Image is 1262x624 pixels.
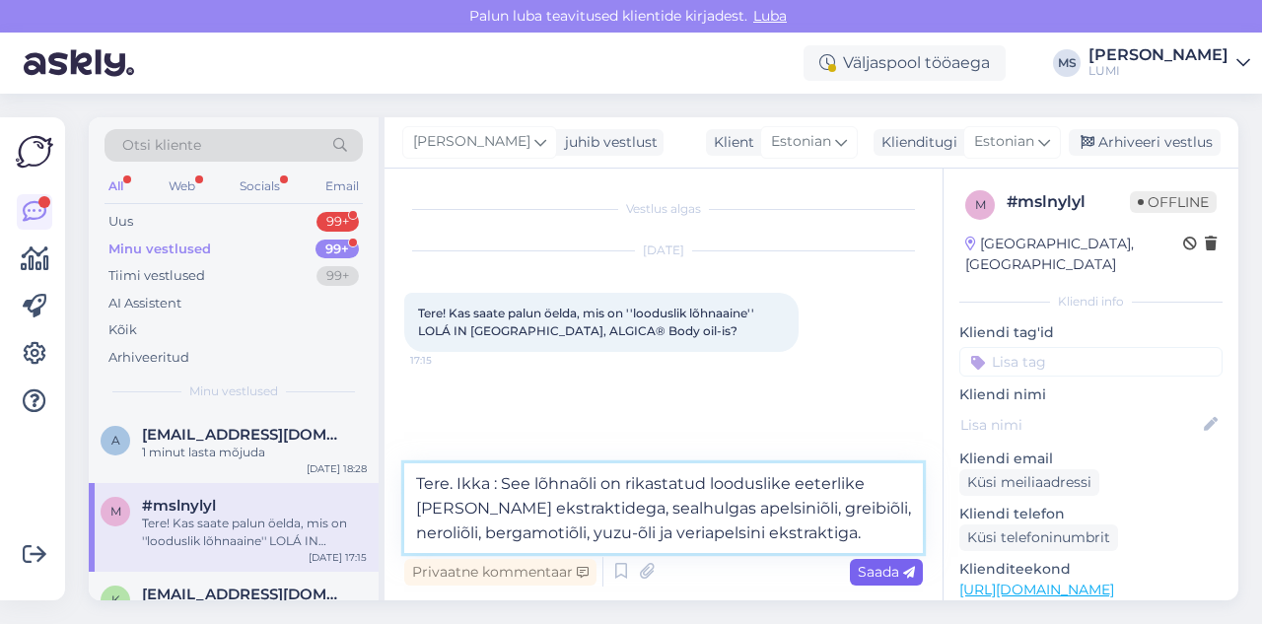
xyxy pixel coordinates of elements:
[959,559,1223,580] p: Klienditeekond
[142,426,347,444] span: annikaparts@gmail.com
[315,240,359,259] div: 99+
[404,242,923,259] div: [DATE]
[959,469,1099,496] div: Küsi meiliaadressi
[960,414,1200,436] input: Lisa nimi
[142,497,216,515] span: #mslnylyl
[1088,47,1228,63] div: [PERSON_NAME]
[874,132,957,153] div: Klienditugi
[142,444,367,461] div: 1 minut lasta mõjuda
[959,449,1223,469] p: Kliendi email
[16,133,53,171] img: Askly Logo
[108,212,133,232] div: Uus
[965,234,1183,275] div: [GEOGRAPHIC_DATA], [GEOGRAPHIC_DATA]
[108,294,181,313] div: AI Assistent
[165,173,199,199] div: Web
[959,293,1223,311] div: Kliendi info
[959,504,1223,524] p: Kliendi telefon
[236,173,284,199] div: Socials
[1053,49,1081,77] div: MS
[142,586,347,603] span: kadri.kund@gmail.com
[771,131,831,153] span: Estonian
[858,563,915,581] span: Saada
[108,266,205,286] div: Tiimi vestlused
[108,320,137,340] div: Kõik
[404,559,596,586] div: Privaatne kommentaar
[418,306,757,338] span: Tere! Kas saate palun öelda, mis on ''looduslik lõhnaaine'' LOLÁ IN [GEOGRAPHIC_DATA], ALGICA® Bo...
[1130,191,1217,213] span: Offline
[404,463,923,553] textarea: Tere. Ikka : See lõhnaõli on rikastatud looduslike eeterlike [PERSON_NAME] ekstraktidega, sealhul...
[410,353,484,368] span: 17:15
[142,515,367,550] div: Tere! Kas saate palun öelda, mis on ''looduslik lõhnaaine'' LOLÁ IN [GEOGRAPHIC_DATA], ALGICA® Bo...
[321,173,363,199] div: Email
[309,550,367,565] div: [DATE] 17:15
[189,382,278,400] span: Minu vestlused
[316,266,359,286] div: 99+
[959,384,1223,405] p: Kliendi nimi
[959,524,1118,551] div: Küsi telefoninumbrit
[557,132,658,153] div: juhib vestlust
[1069,129,1221,156] div: Arhiveeri vestlus
[307,461,367,476] div: [DATE] 18:28
[111,592,120,607] span: k
[110,504,121,519] span: m
[108,348,189,368] div: Arhiveeritud
[111,433,120,448] span: a
[959,581,1114,598] a: [URL][DOMAIN_NAME]
[959,347,1223,377] input: Lisa tag
[706,132,754,153] div: Klient
[804,45,1006,81] div: Väljaspool tööaega
[975,197,986,212] span: m
[1088,63,1228,79] div: LUMI
[122,135,201,156] span: Otsi kliente
[404,200,923,218] div: Vestlus algas
[105,173,127,199] div: All
[413,131,530,153] span: [PERSON_NAME]
[316,212,359,232] div: 99+
[108,240,211,259] div: Minu vestlused
[959,322,1223,343] p: Kliendi tag'id
[747,7,793,25] span: Luba
[974,131,1034,153] span: Estonian
[1007,190,1130,214] div: # mslnylyl
[1088,47,1250,79] a: [PERSON_NAME]LUMI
